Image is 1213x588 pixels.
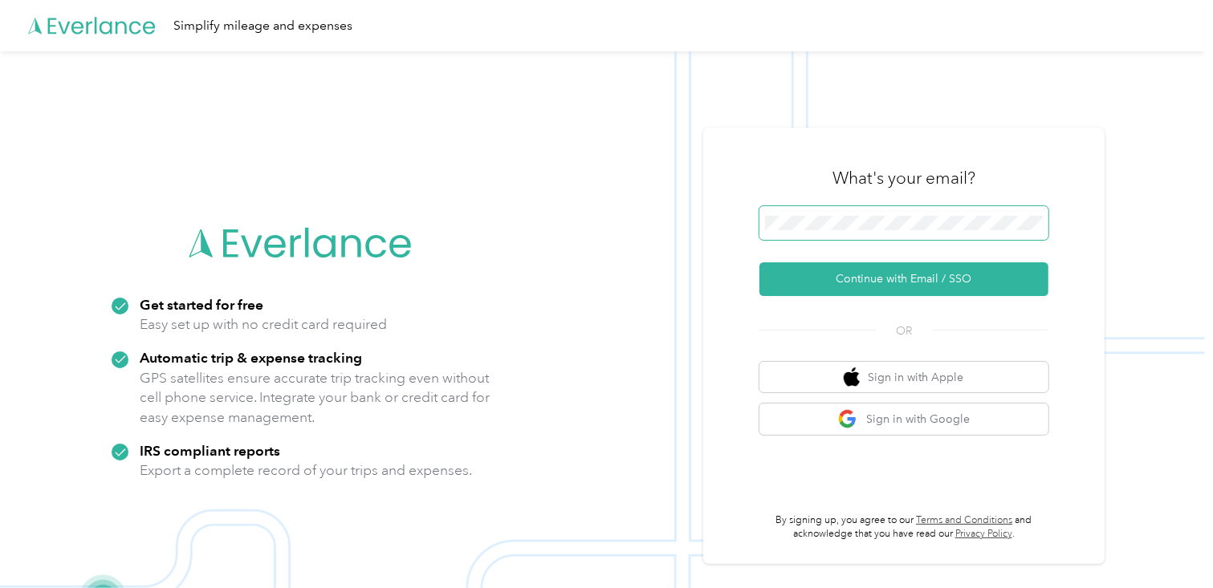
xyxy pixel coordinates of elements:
button: apple logoSign in with Apple [759,362,1048,393]
p: Easy set up with no credit card required [140,314,387,335]
p: Export a complete record of your trips and expenses. [140,460,472,481]
img: apple logo [844,367,860,387]
button: google logoSign in with Google [759,403,1048,435]
a: Terms and Conditions [916,514,1012,526]
img: google logo [838,409,858,429]
strong: Get started for free [140,296,263,313]
p: By signing up, you agree to our and acknowledge that you have read our . [759,513,1048,541]
h3: What's your email? [832,167,975,189]
button: Continue with Email / SSO [759,262,1048,296]
div: Simplify mileage and expenses [173,16,352,36]
span: OR [876,322,932,339]
a: Privacy Policy [955,528,1012,540]
p: GPS satellites ensure accurate trip tracking even without cell phone service. Integrate your bank... [140,368,490,428]
strong: IRS compliant reports [140,442,280,459]
strong: Automatic trip & expense tracking [140,349,362,366]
